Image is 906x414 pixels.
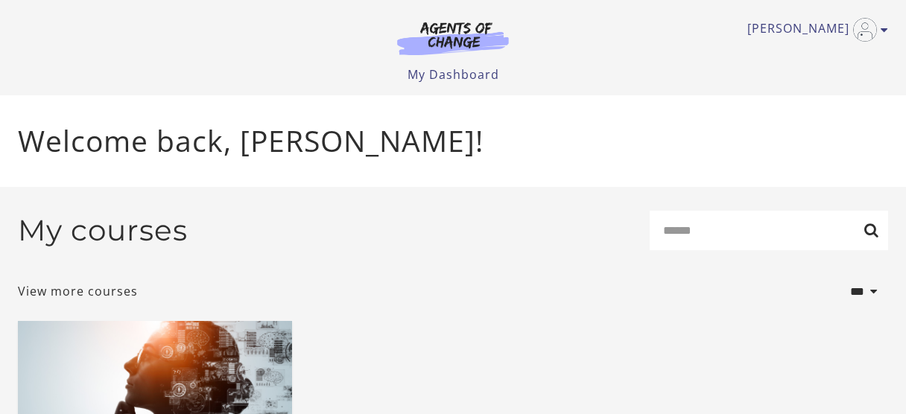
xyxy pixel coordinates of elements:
a: My Dashboard [408,66,499,83]
h2: My courses [18,213,188,248]
a: Toggle menu [747,18,881,42]
p: Welcome back, [PERSON_NAME]! [18,119,888,163]
a: View more courses [18,282,138,300]
img: Agents of Change Logo [381,21,525,55]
